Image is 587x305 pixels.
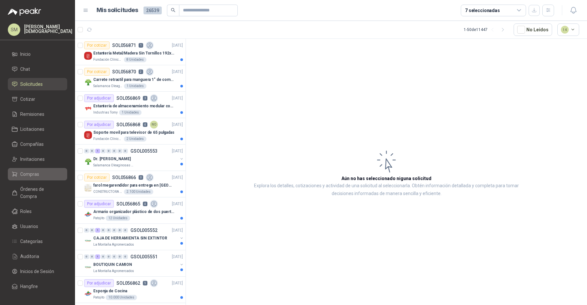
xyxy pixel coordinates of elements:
[84,121,114,129] div: Por adjudicar
[143,281,147,285] p: 5
[143,7,162,14] span: 26539
[117,254,122,259] div: 0
[75,277,186,303] a: Por adjudicarSOL0568625[DATE] Company LogoEsponja de CocinaPatojito10.000 Unidades
[20,66,30,73] span: Chat
[84,149,89,153] div: 0
[90,149,95,153] div: 0
[101,228,106,233] div: 0
[557,23,579,36] button: 14
[90,254,95,259] div: 0
[93,136,123,142] p: Fundación Clínica Shaio
[106,216,130,221] div: 12 Unidades
[84,78,92,86] img: Company Logo
[93,262,132,268] p: BOUTIQUIN CAMION
[95,228,100,233] div: 1
[124,189,153,194] div: 2.100 Unidades
[20,238,43,245] span: Categorías
[119,110,142,115] div: 1 Unidades
[101,149,106,153] div: 0
[116,281,140,285] p: SOL056862
[93,156,131,162] p: Dr. [PERSON_NAME]
[8,205,67,218] a: Roles
[20,96,35,103] span: Cotizar
[93,110,118,115] p: Industrias Tomy
[8,93,67,105] a: Cotizar
[143,96,147,100] p: 3
[20,81,43,88] span: Solicitudes
[123,149,128,153] div: 0
[20,126,44,133] span: Licitaciones
[20,171,39,178] span: Compras
[150,121,158,129] div: NO
[95,149,100,153] div: 1
[84,237,92,245] img: Company Logo
[90,228,95,233] div: 0
[172,122,183,128] p: [DATE]
[84,290,92,297] img: Company Logo
[93,103,174,109] p: Estantería de almacenamiento modular con organizadores abiertos
[20,268,54,275] span: Inicios de Sesión
[101,254,106,259] div: 0
[75,171,186,197] a: Por cotizarSOL0568660[DATE] Company Logofarol megarendidor para entrega en [GEOGRAPHIC_DATA]CONST...
[465,7,500,14] div: 7 seleccionadas
[20,283,38,290] span: Hangfire
[106,149,111,153] div: 0
[93,235,167,241] p: CAJA DE HERRAMIENTA SIN EXTINTOR
[95,254,100,259] div: 1
[20,156,45,163] span: Invitaciones
[8,63,67,75] a: Chat
[20,51,31,58] span: Inicio
[84,253,184,274] a: 0 0 1 0 0 0 0 0 GSOL005551[DATE] Company LogoBOUTIQUIN CAMIONLa Montaña Agromercados
[123,254,128,259] div: 0
[84,226,184,247] a: 0 0 1 0 0 0 0 0 GSOL005552[DATE] Company LogoCAJA DE HERRAMIENTA SIN EXTINTORLa Montaña Agromercados
[20,111,44,118] span: Remisiones
[8,138,67,150] a: Compañías
[75,39,186,65] a: Por cotizarSOL0568711[DATE] Company LogoEstantería Metal/Madera Sin Tornillos 192x100x50 cm 5 Niv...
[24,24,72,34] p: [PERSON_NAME] [DEMOGRAPHIC_DATA]
[8,220,67,233] a: Usuarios
[93,189,123,194] p: CONSTRUCTORA GRUPO FIP
[112,149,117,153] div: 0
[20,208,32,215] span: Roles
[93,130,174,136] p: Soporte movil para televisor de 65 pulgadas
[84,158,92,165] img: Company Logo
[112,175,136,180] p: SOL056866
[124,84,146,89] div: 1 Unidades
[172,69,183,75] p: [DATE]
[112,228,117,233] div: 0
[93,57,123,62] p: Fundación Clínica Shaio
[93,242,134,247] p: La Montaña Agromercados
[84,52,92,60] img: Company Logo
[75,92,186,118] a: Por adjudicarSOL0568693[DATE] Company LogoEstantería de almacenamiento modular con organizadores ...
[172,95,183,101] p: [DATE]
[93,84,123,89] p: Salamanca Oleaginosas SAS
[117,149,122,153] div: 0
[93,182,174,189] p: farol megarendidor para entrega en [GEOGRAPHIC_DATA]
[84,174,110,181] div: Por cotizar
[8,280,67,293] a: Hangfire
[8,78,67,90] a: Solicitudes
[84,254,89,259] div: 0
[130,254,158,259] p: GSOL005551
[84,147,184,168] a: 0 0 1 0 0 0 0 0 GSOL005553[DATE] Company LogoDr. [PERSON_NAME]Salamanca Oleaginosas SAS
[172,42,183,49] p: [DATE]
[123,228,128,233] div: 0
[172,148,183,154] p: [DATE]
[93,295,104,300] p: Patojito
[84,210,92,218] img: Company Logo
[341,175,431,182] h3: Aún no has seleccionado niguna solicitud
[93,216,104,221] p: Patojito
[171,8,175,12] span: search
[172,280,183,286] p: [DATE]
[130,228,158,233] p: GSOL005552
[20,253,39,260] span: Auditoria
[84,105,92,113] img: Company Logo
[93,268,134,274] p: La Montaña Agromercados
[75,118,186,145] a: Por adjudicarSOL0568684NO[DATE] Company LogoSoporte movil para televisor de 65 pulgadasFundación ...
[93,50,174,56] p: Estantería Metal/Madera Sin Tornillos 192x100x50 cm 5 Niveles Gris
[20,223,38,230] span: Usuarios
[20,141,44,148] span: Compañías
[8,235,67,248] a: Categorías
[84,263,92,271] img: Company Logo
[172,254,183,260] p: [DATE]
